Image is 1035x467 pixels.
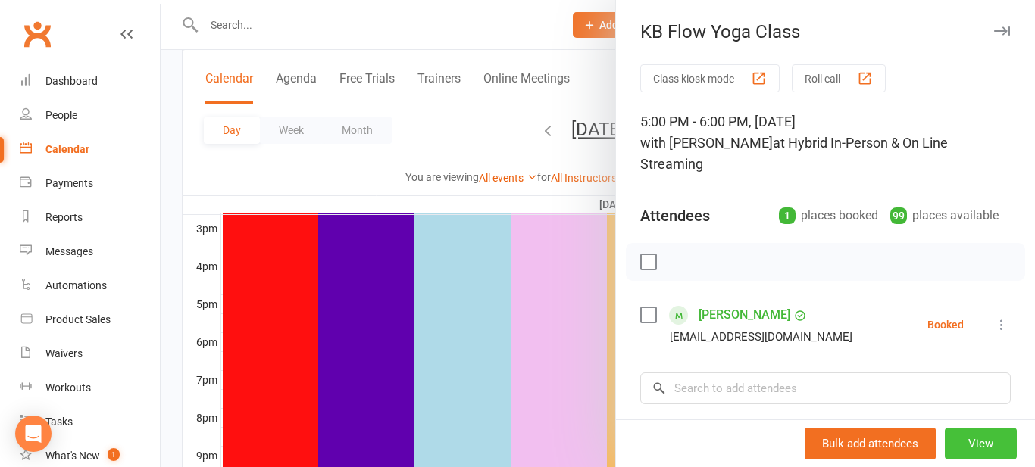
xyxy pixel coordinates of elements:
a: Workouts [20,371,160,405]
div: 1 [779,207,796,224]
div: Booked [927,319,964,330]
a: Tasks [20,405,160,439]
div: Payments [45,177,93,189]
a: Automations [20,269,160,303]
input: Search to add attendees [640,372,1011,404]
div: Messages [45,245,93,257]
div: KB Flow Yoga Class [616,21,1035,42]
a: Messages [20,235,160,269]
div: Attendees [640,205,710,226]
span: with [PERSON_NAME] [640,135,773,151]
a: Calendar [20,132,160,167]
div: Calendar [45,143,89,155]
a: Dashboard [20,64,160,98]
div: Reports [45,211,83,223]
div: places available [890,205,999,226]
a: Waivers [20,337,160,371]
div: Tasks [45,416,73,428]
div: Product Sales [45,313,111,325]
div: Workouts [45,381,91,394]
span: at Hybrid In-Person & On Line Streaming [640,135,948,172]
span: 1 [108,448,120,461]
a: Reports [20,201,160,235]
a: Product Sales [20,303,160,337]
div: places booked [779,205,878,226]
div: Automations [45,279,107,291]
a: People [20,98,160,132]
button: Bulk add attendees [805,428,936,459]
div: What's New [45,450,100,462]
div: 5:00 PM - 6:00 PM, [DATE] [640,111,1011,175]
div: Dashboard [45,75,98,87]
a: Payments [20,167,160,201]
div: Waivers [45,347,83,360]
div: People [45,109,77,121]
a: Clubworx [18,15,56,53]
button: View [945,428,1017,459]
a: [PERSON_NAME] [699,303,790,327]
div: [EMAIL_ADDRESS][DOMAIN_NAME] [670,327,852,347]
button: Class kiosk mode [640,64,780,92]
button: Roll call [792,64,886,92]
div: Open Intercom Messenger [15,416,52,452]
div: 99 [890,207,907,224]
